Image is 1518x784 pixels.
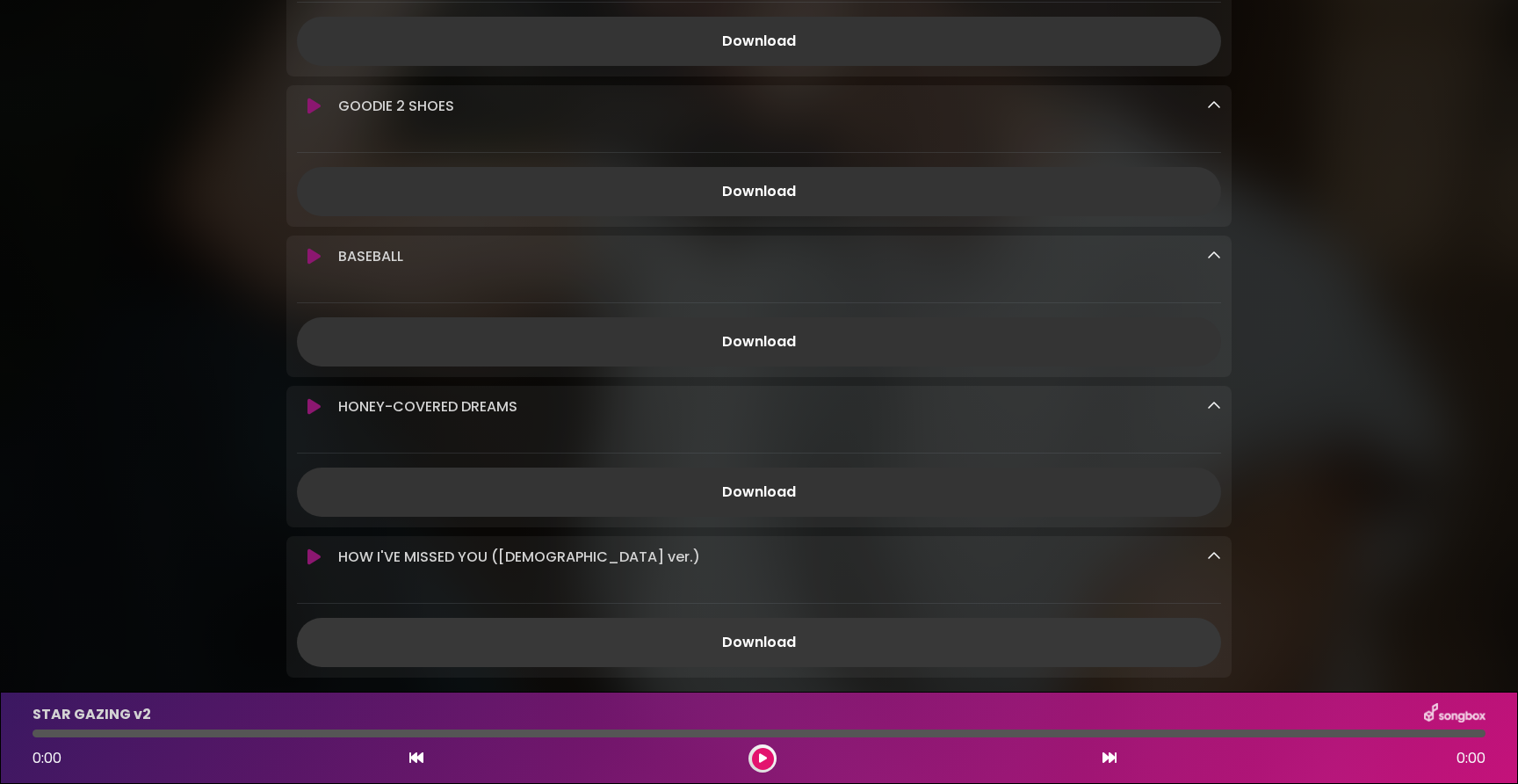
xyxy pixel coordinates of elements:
a: Download [297,618,1221,667]
a: Download [297,17,1221,66]
p: GOODIE 2 SHOES [338,96,454,117]
a: Download [297,167,1221,216]
p: HOW I'VE MISSED YOU ([DEMOGRAPHIC_DATA] ver.) [338,547,700,568]
img: songbox-logo-white.png [1424,703,1485,726]
a: Download [297,468,1221,517]
a: Download [297,317,1221,367]
span: 0:00 [1457,748,1485,769]
p: BASEBALL [338,246,403,267]
p: HONEY-COVERED DREAMS [338,396,517,417]
p: STAR GAZING v2 [33,704,151,725]
span: 0:00 [33,748,61,768]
